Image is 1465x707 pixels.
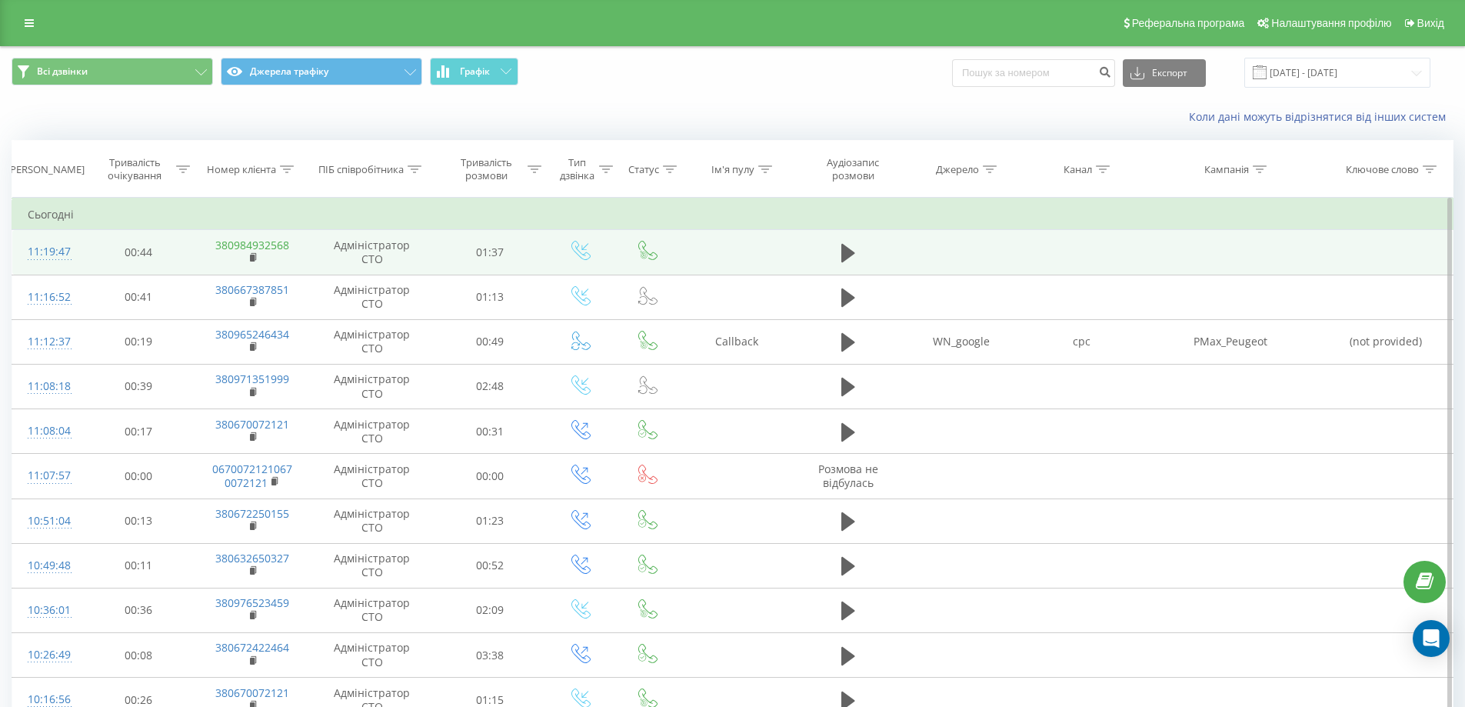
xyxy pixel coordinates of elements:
td: 00:08 [83,633,195,678]
td: Адміністратор СТО [310,499,435,543]
td: 00:13 [83,499,195,543]
a: 380984932568 [215,238,289,252]
div: [PERSON_NAME] [7,163,85,176]
td: 00:52 [435,543,546,588]
a: 380670072121 [215,685,289,700]
span: Реферальна програма [1132,17,1245,29]
div: Ключове слово [1346,163,1419,176]
div: Тривалість очікування [97,156,173,182]
td: 00:17 [83,409,195,454]
td: 02:48 [435,364,546,409]
div: 11:08:04 [28,416,68,446]
a: Коли дані можуть відрізнятися вiд інших систем [1189,109,1453,124]
div: Статус [628,163,659,176]
td: Адміністратор СТО [310,275,435,319]
div: 11:07:57 [28,461,68,491]
td: Адміністратор СТО [310,454,435,499]
div: Аудіозапис розмови [808,156,897,182]
div: Канал [1064,163,1092,176]
div: 11:19:47 [28,237,68,267]
td: 02:09 [435,588,546,632]
td: (not provided) [1319,319,1453,364]
td: cpc [1021,319,1141,364]
div: 11:16:52 [28,282,68,312]
td: 00:36 [83,588,195,632]
td: 00:31 [435,409,546,454]
a: 380965246434 [215,327,289,342]
button: Графік [430,58,518,85]
td: Адміністратор СТО [310,319,435,364]
span: Налаштування профілю [1271,17,1391,29]
td: 00:44 [83,230,195,275]
a: 380632650327 [215,551,289,565]
div: Тип дзвінка [559,156,595,182]
div: 10:51:04 [28,506,68,536]
a: 380971351999 [215,372,289,386]
td: 01:23 [435,499,546,543]
td: Адміністратор СТО [310,364,435,409]
td: WN_google [901,319,1021,364]
td: 00:11 [83,543,195,588]
div: Джерело [936,163,979,176]
a: 380672422464 [215,640,289,655]
div: Номер клієнта [207,163,276,176]
div: 11:08:18 [28,372,68,402]
td: Адміністратор СТО [310,409,435,454]
td: Адміністратор СТО [310,230,435,275]
div: 10:49:48 [28,551,68,581]
td: 01:13 [435,275,546,319]
td: PMax_Peugeot [1141,319,1319,364]
div: Open Intercom Messenger [1413,620,1450,657]
div: 11:12:37 [28,327,68,357]
div: 10:26:49 [28,640,68,670]
button: Всі дзвінки [12,58,213,85]
td: 00:41 [83,275,195,319]
button: Експорт [1123,59,1206,87]
td: 01:37 [435,230,546,275]
button: Джерела трафіку [221,58,422,85]
td: 00:00 [83,454,195,499]
td: Адміністратор СТО [310,588,435,632]
a: 380670072121 [215,417,289,432]
td: Адміністратор СТО [310,633,435,678]
div: Тривалість розмови [448,156,524,182]
span: Розмова не відбулась [818,462,878,490]
td: 00:39 [83,364,195,409]
div: 10:36:01 [28,595,68,625]
td: Сьогодні [12,199,1453,230]
a: 380667387851 [215,282,289,297]
td: 00:00 [435,454,546,499]
div: Ім'я пулу [711,163,754,176]
td: 00:19 [83,319,195,364]
td: Callback [679,319,794,364]
input: Пошук за номером [952,59,1115,87]
a: 380976523459 [215,595,289,610]
span: Всі дзвінки [37,65,88,78]
div: ПІБ співробітника [318,163,404,176]
td: 03:38 [435,633,546,678]
td: 00:49 [435,319,546,364]
span: Вихід [1417,17,1444,29]
a: 06700721210670072121 [212,462,292,490]
a: 380672250155 [215,506,289,521]
div: Кампанія [1204,163,1249,176]
td: Адміністратор СТО [310,543,435,588]
span: Графік [460,66,490,77]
